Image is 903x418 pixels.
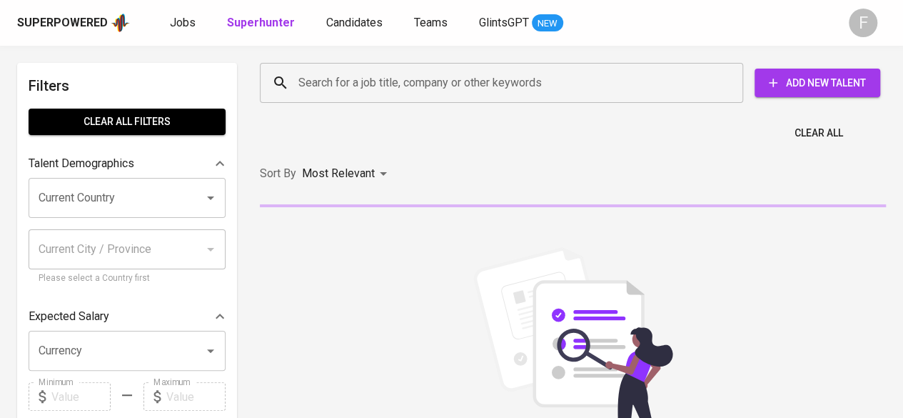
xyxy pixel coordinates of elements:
div: Superpowered [17,15,108,31]
b: Superhunter [227,16,295,29]
a: Jobs [170,14,198,32]
div: F [849,9,877,37]
p: Sort By [260,165,296,182]
input: Value [166,382,226,411]
span: GlintsGPT [479,16,529,29]
p: Most Relevant [302,165,375,182]
div: Talent Demographics [29,149,226,178]
span: NEW [532,16,563,31]
h6: Filters [29,74,226,97]
a: Candidates [326,14,385,32]
div: Expected Salary [29,302,226,331]
span: Jobs [170,16,196,29]
span: Candidates [326,16,383,29]
img: app logo [111,12,130,34]
button: Clear All filters [29,109,226,135]
a: Teams [414,14,450,32]
div: Most Relevant [302,161,392,187]
span: Add New Talent [766,74,869,92]
a: GlintsGPT NEW [479,14,563,32]
a: Superpoweredapp logo [17,12,130,34]
p: Talent Demographics [29,155,134,172]
button: Clear All [789,120,849,146]
button: Open [201,341,221,361]
a: Superhunter [227,14,298,32]
button: Open [201,188,221,208]
span: Clear All [794,124,843,142]
p: Please select a Country first [39,272,216,286]
input: Value [51,382,111,411]
button: Add New Talent [755,69,880,97]
span: Teams [414,16,448,29]
span: Clear All filters [40,113,214,131]
p: Expected Salary [29,308,109,325]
